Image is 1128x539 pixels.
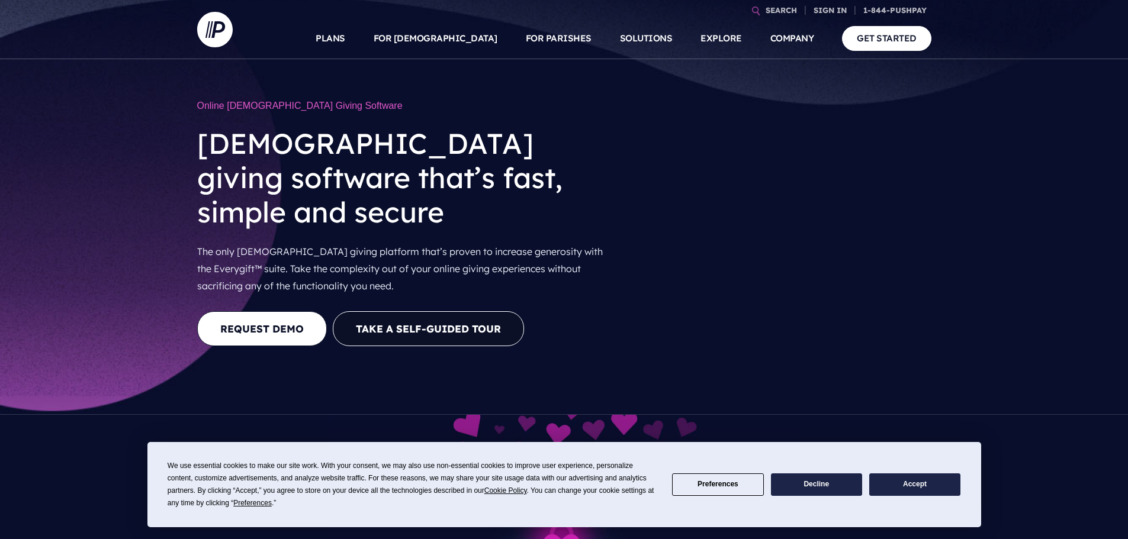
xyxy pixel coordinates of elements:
button: Take a Self-guided Tour [333,311,524,346]
a: FOR [DEMOGRAPHIC_DATA] [374,18,497,59]
span: Preferences [233,499,272,507]
a: COMPANY [770,18,814,59]
div: Cookie Consent Prompt [147,442,981,527]
div: We use essential cookies to make our site work. With your consent, we may also use non-essential ... [168,460,658,509]
button: Accept [869,473,960,496]
a: SOLUTIONS [620,18,673,59]
span: Cookie Policy [484,486,527,495]
a: REQUEST DEMO [197,311,327,346]
button: Decline [771,473,862,496]
a: GET STARTED [842,26,931,50]
a: FOR PARISHES [526,18,592,59]
h1: Online [DEMOGRAPHIC_DATA] Giving Software [197,95,618,117]
a: PLANS [316,18,345,59]
h2: [DEMOGRAPHIC_DATA] giving software that’s fast, simple and secure [197,117,618,238]
a: EXPLORE [700,18,742,59]
picture: everygift-impact [329,417,799,429]
p: The only [DEMOGRAPHIC_DATA] giving platform that’s proven to increase generosity with the Everygi... [197,238,618,299]
button: Preferences [672,473,763,496]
